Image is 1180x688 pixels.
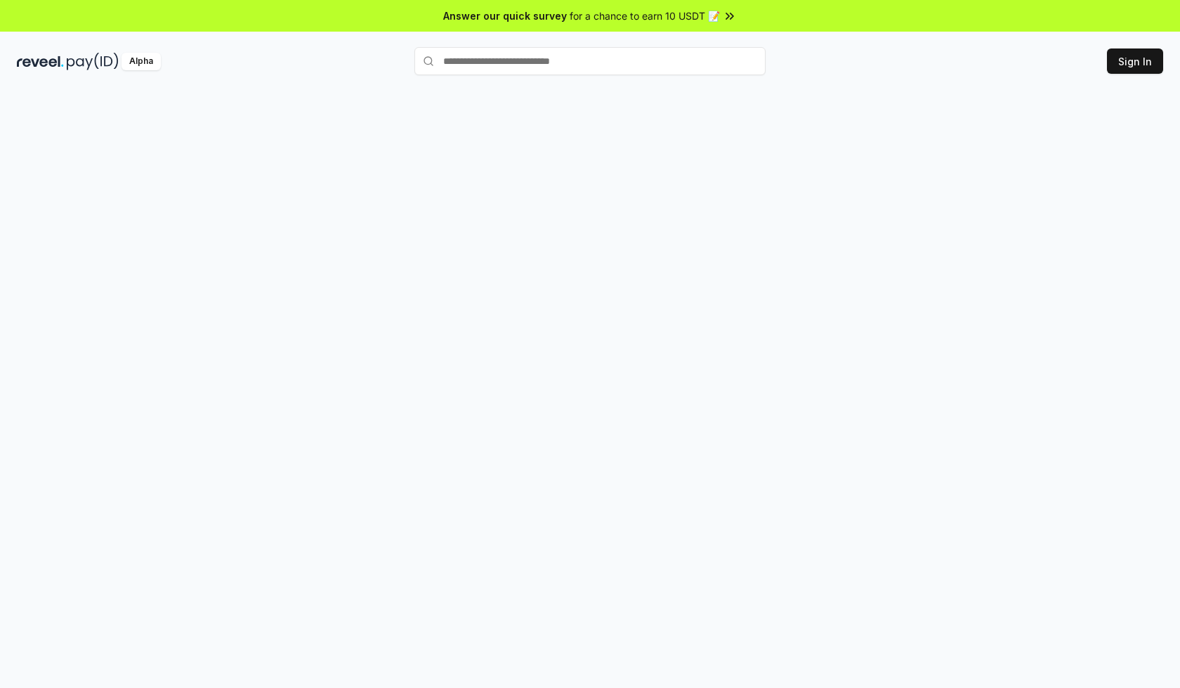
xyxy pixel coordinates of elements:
[122,53,161,70] div: Alpha
[67,53,119,70] img: pay_id
[443,8,567,23] span: Answer our quick survey
[570,8,720,23] span: for a chance to earn 10 USDT 📝
[17,53,64,70] img: reveel_dark
[1107,48,1163,74] button: Sign In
